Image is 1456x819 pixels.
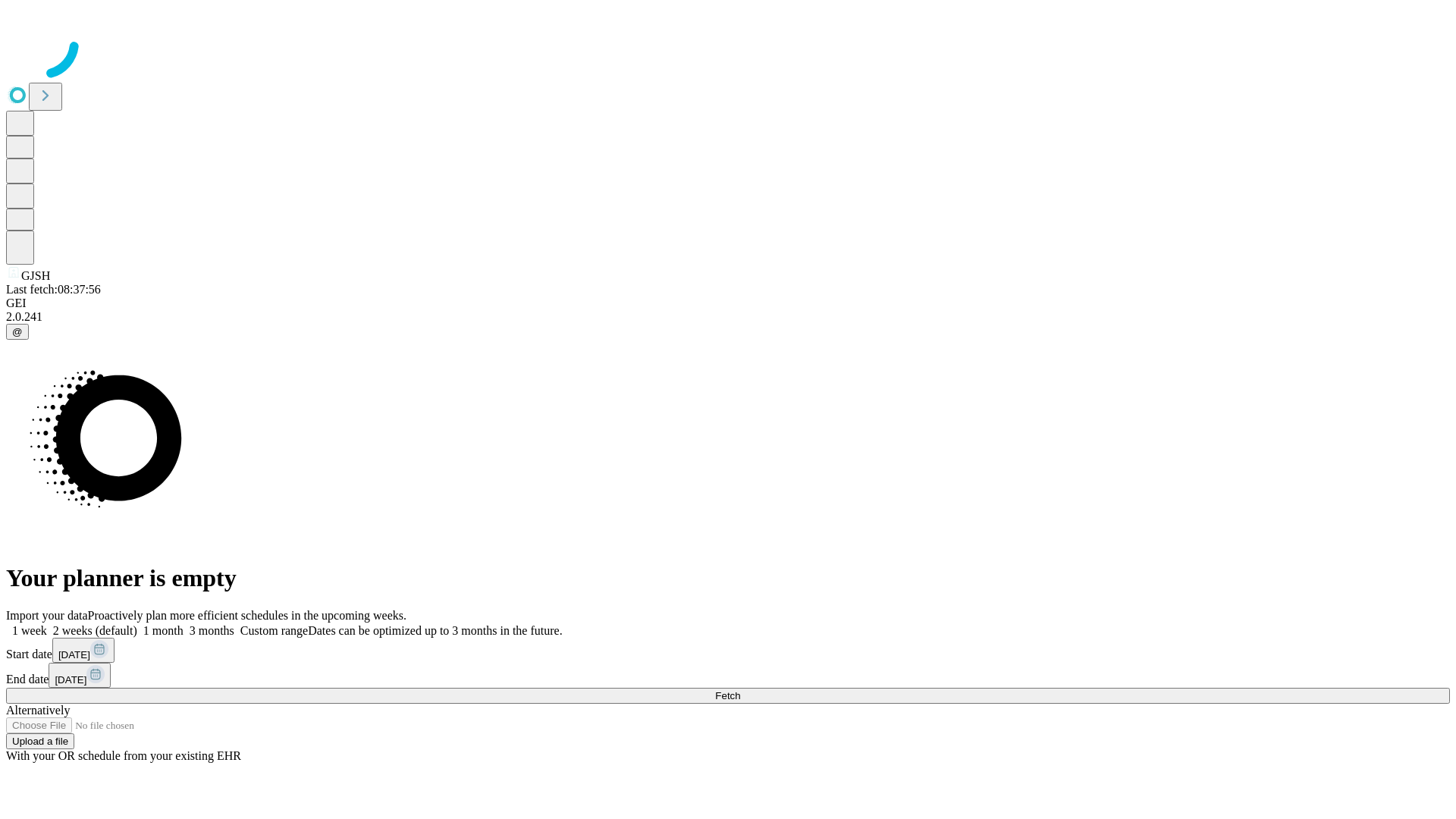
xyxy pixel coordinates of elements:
[6,733,74,749] button: Upload a file
[6,283,101,296] span: Last fetch: 08:37:56
[6,609,88,622] span: Import your data
[6,749,241,762] span: With your OR schedule from your existing EHR
[55,674,86,686] span: [DATE]
[6,564,1450,592] h1: Your planner is empty
[88,609,406,622] span: Proactively plan more efficient schedules in the upcoming weeks.
[52,638,115,663] button: [DATE]
[6,663,1450,688] div: End date
[6,704,70,717] span: Alternatively
[190,624,234,637] span: 3 months
[6,688,1450,704] button: Fetch
[6,297,1450,310] div: GEI
[6,638,1450,663] div: Start date
[12,326,23,337] span: @
[240,624,308,637] span: Custom range
[308,624,562,637] span: Dates can be optimized up to 3 months in the future.
[6,324,29,340] button: @
[6,310,1450,324] div: 2.0.241
[53,624,137,637] span: 2 weeks (default)
[143,624,184,637] span: 1 month
[21,269,50,282] span: GJSH
[715,690,740,701] span: Fetch
[58,649,90,661] span: [DATE]
[12,624,47,637] span: 1 week
[49,663,111,688] button: [DATE]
